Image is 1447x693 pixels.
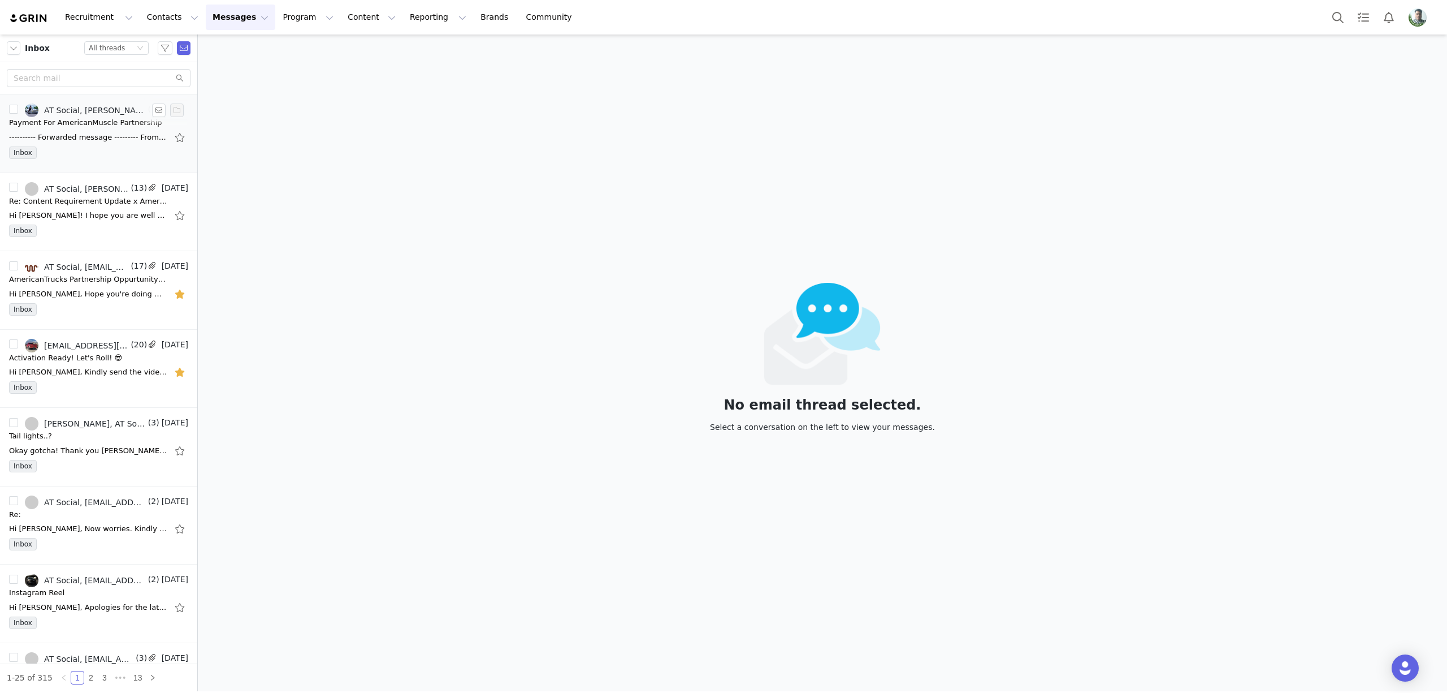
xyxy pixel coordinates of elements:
img: 462791b3-35aa-49d4-b6ca-13ee19044494.jpg [25,339,38,352]
li: 13 [129,671,146,685]
div: Payment For AmericanMuscle Partnership [9,117,162,128]
a: 13 [130,672,146,684]
button: Reporting [403,5,473,30]
img: 9ebe893f-becf-49a9-9609-907d0a62d10f--s.jpg [25,104,38,117]
li: 1-25 of 315 [7,671,53,685]
div: AT Social, [PERSON_NAME] [44,106,146,115]
div: Activation Ready! Let's Roll! 😎 [9,352,122,364]
span: Inbox [9,460,37,472]
span: (2) [146,496,159,507]
div: AT Social, [EMAIL_ADDRESS][DOMAIN_NAME] [44,655,133,664]
div: Hi Ignacio, Kindly send the vides for review n your Grin link. You can find your tasks here: http... [9,367,167,378]
button: Notifications [1376,5,1401,30]
span: (13) [128,182,147,194]
span: (20) [128,339,147,351]
span: Inbox [9,538,37,550]
div: AT Social, [EMAIL_ADDRESS][DOMAIN_NAME] [44,262,128,272]
div: No email thread selected. [710,399,935,411]
div: All threads [89,42,125,54]
div: Okay gotcha! Thank you Kyler sent this On Sep 19, 2025, at 8:38 AM, AT Social <americantrucks.soc... [9,445,167,457]
img: f1371c42-082f-4154-b4a8-26d030fb748f.jpg [25,260,38,274]
input: Search mail [7,69,190,87]
span: (2) [146,574,159,586]
li: Previous Page [57,671,71,685]
div: [PERSON_NAME], AT Social [44,419,146,428]
div: ---------- Forwarded message --------- From: Morgan Oldham <hotgirldriftingco@gmail.com> Date: Mo... [9,132,167,143]
i: icon: down [137,45,144,53]
span: (3) [146,417,159,429]
div: AT Social, [EMAIL_ADDRESS][DOMAIN_NAME] [44,576,146,585]
a: AT Social, [EMAIL_ADDRESS][DOMAIN_NAME] [25,652,133,666]
a: Brands [474,5,518,30]
a: [EMAIL_ADDRESS][DOMAIN_NAME], AT Social [25,339,128,352]
li: Next Page [146,671,159,685]
button: Program [276,5,340,30]
img: d47a82e7-ad4d-4d84-a219-0cd4b4407bbf.jpg [1409,8,1427,27]
a: 2 [85,672,97,684]
span: (17) [128,260,147,272]
span: Inbox [9,147,37,159]
a: 3 [98,672,111,684]
a: AT Social, [EMAIL_ADDRESS][DOMAIN_NAME] [25,574,146,587]
span: Inbox [9,303,37,316]
a: AT Social, [EMAIL_ADDRESS][DOMAIN_NAME] [25,496,146,509]
button: Search [1325,5,1350,30]
div: AT Social, [PERSON_NAME] [44,184,128,193]
div: Hi Kim! I hope you are well and things are going good for American Trucks! I wanted to see if you... [9,210,167,221]
span: (5) [146,104,159,115]
button: Messages [206,5,275,30]
div: Select a conversation on the left to view your messages. [710,421,935,433]
div: Tail lights..? [9,431,52,442]
div: Re: Content Requirement Update x AmericanTrucks [9,196,167,207]
div: [EMAIL_ADDRESS][DOMAIN_NAME], AT Social [44,341,128,350]
div: Hi Robbie, Now worries. Kindly let me know how it goes. Thanks, Kim [9,523,167,535]
a: Tasks [1351,5,1376,30]
a: AT Social, [PERSON_NAME] [25,104,146,117]
a: Community [519,5,584,30]
img: emails-empty2x.png [764,283,881,385]
li: Next 3 Pages [111,671,129,685]
a: AT Social, [PERSON_NAME] [25,182,128,196]
li: 2 [84,671,98,685]
div: Re: [9,509,21,520]
span: Inbox [9,225,37,237]
i: icon: right [149,674,156,681]
button: Content [341,5,402,30]
div: Instagram Reel [9,587,64,599]
a: 1 [71,672,84,684]
div: Hi Felipe, Hope you're doing well! Your package has shipped—tracking info is below. As you plan y... [9,289,167,300]
a: [PERSON_NAME], AT Social [25,417,146,431]
a: AT Social, [EMAIL_ADDRESS][DOMAIN_NAME] [25,260,128,274]
span: Inbox [25,42,50,54]
div: AmericanTrucks Partnership Oppurtunity🚜sick_sick_sick [9,274,167,285]
i: icon: left [60,674,67,681]
div: Open Intercom Messenger [1392,655,1419,682]
span: Inbox [9,381,37,394]
span: (3) [133,652,147,664]
div: AT Social, [EMAIL_ADDRESS][DOMAIN_NAME] [44,498,146,507]
span: Send Email [177,41,190,55]
div: Hi Jackelyn, Apologies for the late response. Yes, once approved. Thanks, Kim [9,602,167,613]
button: Recruitment [58,5,140,30]
span: ••• [111,671,129,685]
button: Contacts [140,5,205,30]
i: icon: search [176,74,184,82]
img: a5423905-429f-43be-ae0b-87eab2dfac0c.jpg [25,574,38,587]
span: Inbox [9,617,37,629]
img: grin logo [9,13,49,24]
button: Profile [1402,8,1438,27]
